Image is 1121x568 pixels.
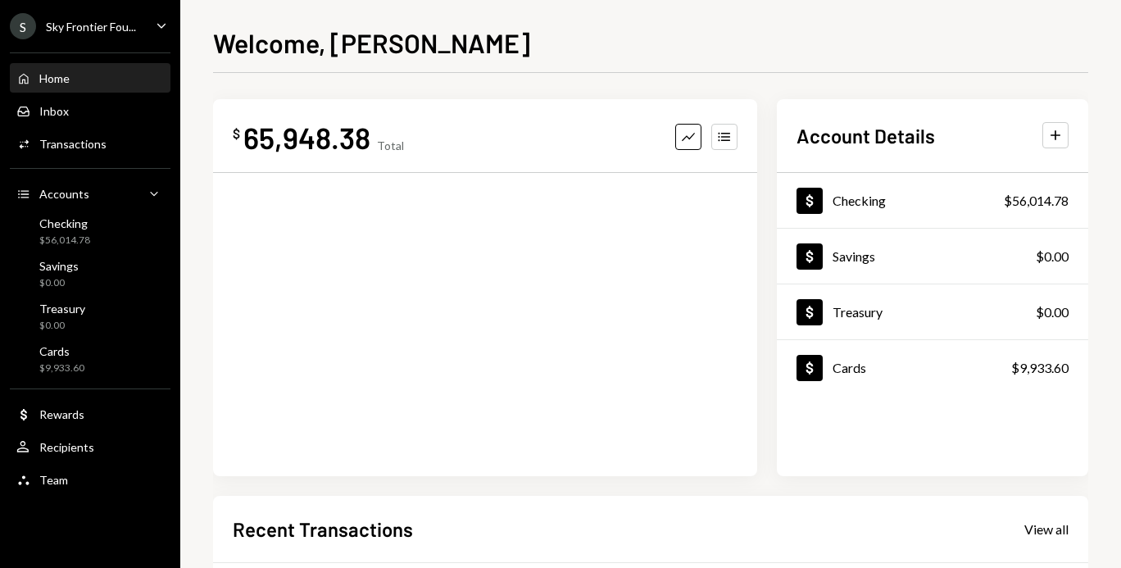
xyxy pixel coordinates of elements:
[377,139,404,152] div: Total
[833,248,875,264] div: Savings
[233,516,413,543] h2: Recent Transactions
[10,129,170,158] a: Transactions
[777,340,1088,395] a: Cards$9,933.60
[233,125,240,142] div: $
[10,254,170,293] a: Savings$0.00
[833,193,886,208] div: Checking
[39,361,84,375] div: $9,933.60
[10,13,36,39] div: S
[10,297,170,336] a: Treasury$0.00
[39,319,85,333] div: $0.00
[796,122,935,149] h2: Account Details
[10,211,170,251] a: Checking$56,014.78
[833,360,866,375] div: Cards
[46,20,136,34] div: Sky Frontier Fou...
[10,465,170,494] a: Team
[243,119,370,156] div: 65,948.38
[10,96,170,125] a: Inbox
[39,137,107,151] div: Transactions
[39,187,89,201] div: Accounts
[10,339,170,379] a: Cards$9,933.60
[1004,191,1069,211] div: $56,014.78
[10,399,170,429] a: Rewards
[39,259,79,273] div: Savings
[39,440,94,454] div: Recipients
[1024,520,1069,538] a: View all
[39,473,68,487] div: Team
[1011,358,1069,378] div: $9,933.60
[39,407,84,421] div: Rewards
[10,432,170,461] a: Recipients
[39,302,85,316] div: Treasury
[777,173,1088,228] a: Checking$56,014.78
[10,179,170,208] a: Accounts
[39,216,90,230] div: Checking
[1036,302,1069,322] div: $0.00
[1024,521,1069,538] div: View all
[1036,247,1069,266] div: $0.00
[213,26,530,59] h1: Welcome, [PERSON_NAME]
[833,304,883,320] div: Treasury
[777,284,1088,339] a: Treasury$0.00
[777,229,1088,284] a: Savings$0.00
[39,344,84,358] div: Cards
[39,234,90,248] div: $56,014.78
[10,63,170,93] a: Home
[39,104,69,118] div: Inbox
[39,276,79,290] div: $0.00
[39,71,70,85] div: Home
